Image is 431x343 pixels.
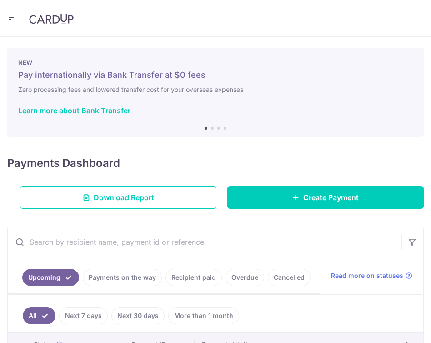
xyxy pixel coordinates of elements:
[303,192,359,203] span: Create Payment
[94,192,154,203] span: Download Report
[226,269,264,286] a: Overdue
[18,70,413,81] h5: Pay internationally via Bank Transfer at $0 fees
[331,271,403,280] span: Read more on statuses
[7,155,120,171] h4: Payments Dashboard
[59,307,108,324] a: Next 7 days
[23,307,55,324] a: All
[22,269,79,286] a: Upcoming
[165,269,222,286] a: Recipient paid
[83,269,162,286] a: Payments on the way
[227,186,424,209] a: Create Payment
[18,59,413,66] p: NEW
[29,13,74,24] img: CardUp
[331,271,412,280] a: Read more on statuses
[18,84,413,95] h6: Zero processing fees and lowered transfer cost for your overseas expenses
[20,186,216,209] a: Download Report
[111,307,165,324] a: Next 30 days
[18,106,130,115] a: Learn more about Bank Transfer
[168,307,239,324] a: More than 1 month
[8,227,401,257] input: Search by recipient name, payment id or reference
[268,269,311,286] a: Cancelled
